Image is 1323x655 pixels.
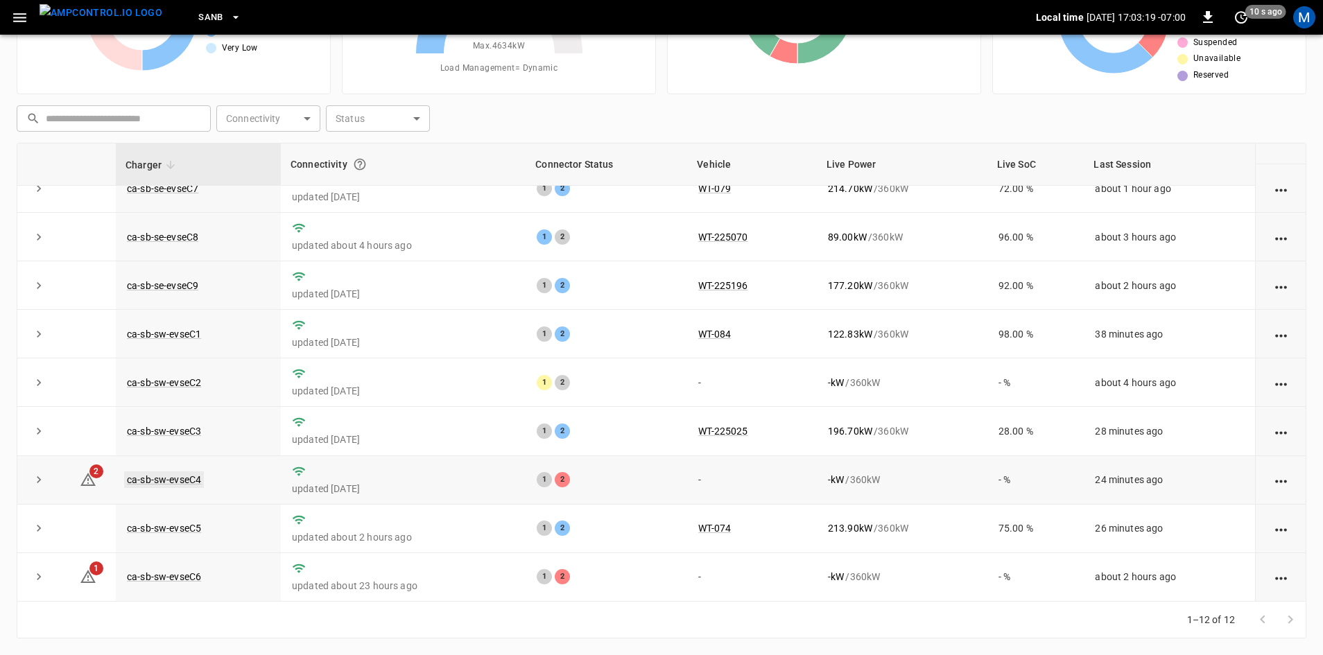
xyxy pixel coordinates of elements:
button: expand row [28,227,49,247]
td: 26 minutes ago [1084,505,1255,553]
a: WT-074 [698,523,731,534]
div: / 360 kW [828,570,976,584]
div: action cell options [1272,424,1290,438]
a: ca-sb-sw-evseC3 [127,426,201,437]
div: action cell options [1272,521,1290,535]
button: expand row [28,566,49,587]
button: set refresh interval [1230,6,1252,28]
td: 72.00 % [987,164,1084,213]
a: ca-sb-se-evseC7 [127,183,198,194]
p: 214.70 kW [828,182,872,195]
a: 1 [80,570,96,582]
td: 98.00 % [987,310,1084,358]
th: Connector Status [526,143,687,186]
div: 1 [537,569,552,584]
div: action cell options [1272,182,1290,195]
th: Live SoC [987,143,1084,186]
span: 10 s ago [1245,5,1286,19]
p: 213.90 kW [828,521,872,535]
div: profile-icon [1293,6,1315,28]
p: 122.83 kW [828,327,872,341]
div: 1 [537,181,552,196]
td: - [687,553,817,602]
td: about 1 hour ago [1084,164,1255,213]
div: / 360 kW [828,473,976,487]
p: updated about 23 hours ago [292,579,514,593]
p: - kW [828,473,844,487]
td: 24 minutes ago [1084,456,1255,505]
a: WT-225196 [698,280,747,291]
a: ca-sb-sw-evseC6 [127,571,201,582]
div: 2 [555,375,570,390]
button: expand row [28,469,49,490]
td: - % [987,358,1084,407]
div: / 360 kW [828,230,976,244]
div: / 360 kW [828,521,976,535]
td: 75.00 % [987,505,1084,553]
span: Very Low [222,42,258,55]
span: Load Management = Dynamic [440,62,558,76]
p: 1–12 of 12 [1187,613,1236,627]
button: expand row [28,275,49,296]
div: action cell options [1272,279,1290,292]
td: about 4 hours ago [1084,358,1255,407]
td: 28.00 % [987,407,1084,455]
p: Local time [1036,10,1084,24]
button: expand row [28,421,49,442]
span: Reserved [1193,69,1229,82]
p: - kW [828,376,844,390]
td: about 2 hours ago [1084,553,1255,602]
p: 177.20 kW [828,279,872,292]
span: 2 [89,464,103,478]
td: 38 minutes ago [1084,310,1255,358]
span: Charger [126,157,180,173]
div: 2 [555,521,570,536]
div: action cell options [1272,376,1290,390]
a: ca-sb-se-evseC8 [127,232,198,243]
span: 1 [89,561,103,575]
td: 28 minutes ago [1084,407,1255,455]
a: WT-225070 [698,232,747,243]
p: updated [DATE] [292,287,514,301]
div: action cell options [1272,473,1290,487]
span: Unavailable [1193,52,1240,66]
div: / 360 kW [828,424,976,438]
div: 2 [555,181,570,196]
td: - % [987,456,1084,505]
td: - [687,456,817,505]
p: updated [DATE] [292,433,514,446]
div: / 360 kW [828,327,976,341]
td: about 2 hours ago [1084,261,1255,310]
button: expand row [28,372,49,393]
td: 96.00 % [987,213,1084,261]
div: 1 [537,423,552,439]
span: Max. 4634 kW [473,40,525,53]
p: updated about 4 hours ago [292,238,514,252]
div: 2 [555,423,570,439]
div: 1 [537,521,552,536]
a: ca-sb-sw-evseC1 [127,329,201,340]
div: 2 [555,326,570,342]
div: 2 [555,569,570,584]
button: Connection between the charger and our software. [347,152,372,177]
td: 92.00 % [987,261,1084,310]
p: updated [DATE] [292,335,514,349]
p: [DATE] 17:03:19 -07:00 [1087,10,1186,24]
th: Vehicle [687,143,817,186]
button: expand row [28,324,49,344]
th: Live Power [817,143,987,186]
a: ca-sb-sw-evseC5 [127,523,201,534]
p: 196.70 kW [828,424,872,438]
div: Connectivity [291,152,516,177]
th: Last Session [1084,143,1255,186]
div: action cell options [1272,570,1290,584]
a: ca-sb-se-evseC9 [127,280,198,291]
td: about 3 hours ago [1084,213,1255,261]
td: - % [987,553,1084,602]
div: / 360 kW [828,182,976,195]
button: expand row [28,518,49,539]
div: 2 [555,278,570,293]
div: action cell options [1272,230,1290,244]
p: updated [DATE] [292,190,514,204]
div: 1 [537,326,552,342]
